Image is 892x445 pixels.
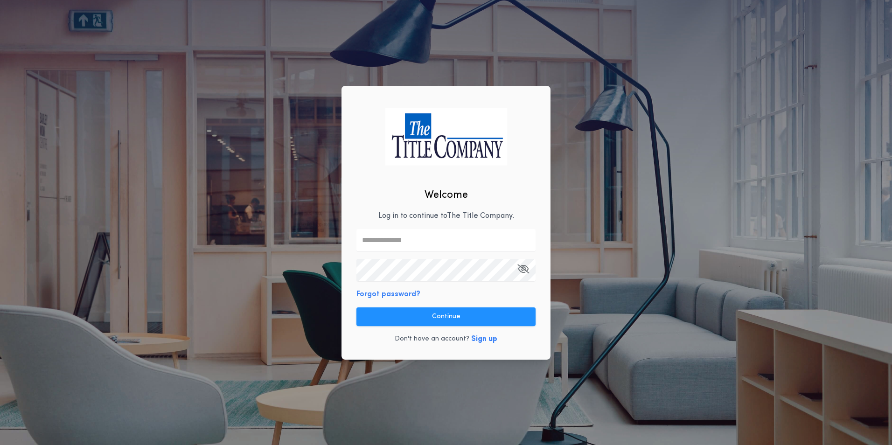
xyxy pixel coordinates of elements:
[385,108,507,165] img: logo
[356,307,536,326] button: Continue
[378,210,514,222] p: Log in to continue to The Title Company .
[471,334,497,345] button: Sign up
[395,334,469,344] p: Don't have an account?
[356,289,420,300] button: Forgot password?
[425,188,468,203] h2: Welcome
